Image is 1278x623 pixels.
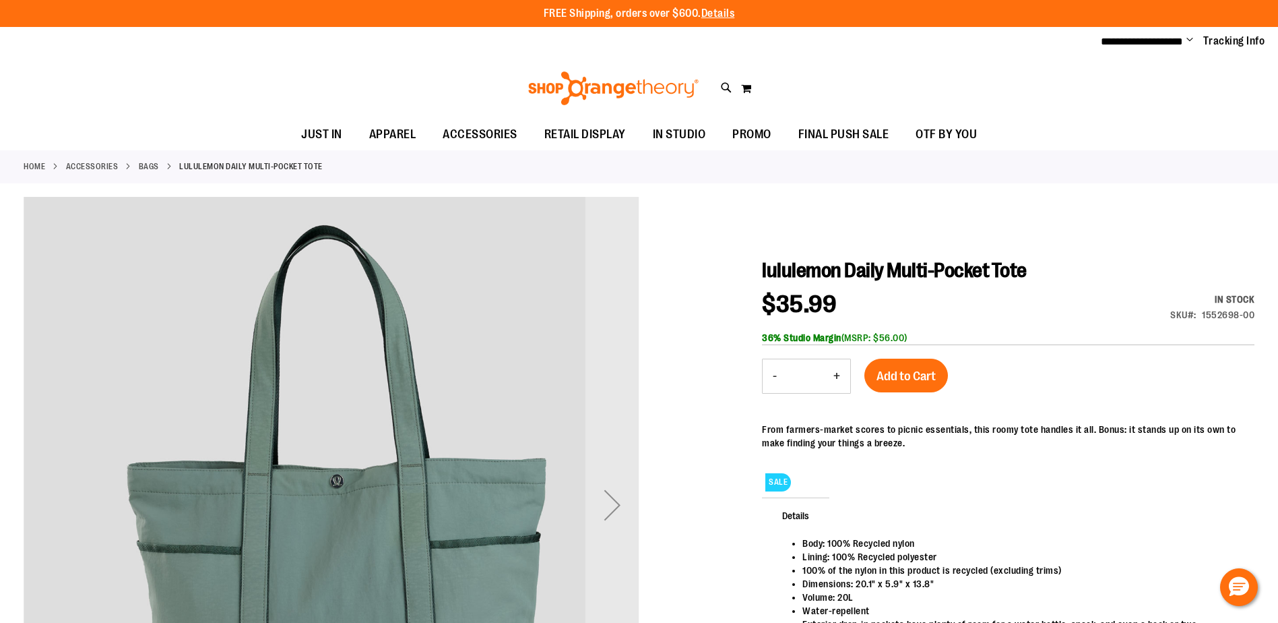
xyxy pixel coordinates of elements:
[864,359,948,392] button: Add to Cart
[762,332,841,343] b: 36% Studio Margin
[802,604,1241,618] li: Water-repellent
[823,359,850,393] button: Increase product quantity
[544,119,626,150] span: RETAIL DISPLAY
[802,537,1241,550] li: Body: 100% Recycled nylon
[443,119,517,150] span: ACCESSORIES
[762,291,836,318] span: $35.99
[802,550,1241,564] li: Lining: 100% Recycled polyester
[732,119,771,150] span: PROMO
[902,119,990,150] a: OTF BY YOU
[526,71,701,105] img: Shop Orangetheory
[719,119,785,150] a: PROMO
[802,577,1241,591] li: Dimensions: 20.1" x 5.9" x 13.8"
[1203,34,1265,49] a: Tracking Info
[798,119,889,150] span: FINAL PUSH SALE
[179,160,323,173] strong: lululemon Daily Multi-Pocket Tote
[1202,308,1254,322] div: 1552698-00
[1170,293,1254,306] div: Availability
[66,160,119,173] a: ACCESSORIES
[763,359,787,393] button: Decrease product quantity
[762,331,1254,345] div: (MSRP: $56.00)
[288,119,356,150] a: JUST IN
[356,119,430,150] a: APPAREL
[802,564,1241,577] li: 100% of the nylon in this product is recycled (excluding trims)
[531,119,639,150] a: RETAIL DISPLAY
[762,423,1254,450] div: From farmers-market scores to picnic essentials, this roomy tote handles it all. Bonus: it stands...
[876,369,936,384] span: Add to Cart
[1186,34,1193,48] button: Account menu
[701,7,735,20] a: Details
[765,473,791,492] span: SALE
[139,160,159,173] a: Bags
[301,119,342,150] span: JUST IN
[429,119,531,150] a: ACCESSORIES
[787,360,823,392] input: Product quantity
[653,119,706,150] span: IN STUDIO
[785,119,903,150] a: FINAL PUSH SALE
[762,259,1027,282] span: lululemon Daily Multi-Pocket Tote
[762,498,829,533] span: Details
[1170,309,1196,320] strong: SKU
[544,6,735,22] p: FREE Shipping, orders over $600.
[1220,568,1258,606] button: Hello, have a question? Let’s chat.
[369,119,416,150] span: APPAREL
[1215,294,1254,305] span: In stock
[639,119,720,150] a: IN STUDIO
[802,591,1241,604] li: Volume: 20L
[24,160,45,173] a: Home
[916,119,977,150] span: OTF BY YOU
